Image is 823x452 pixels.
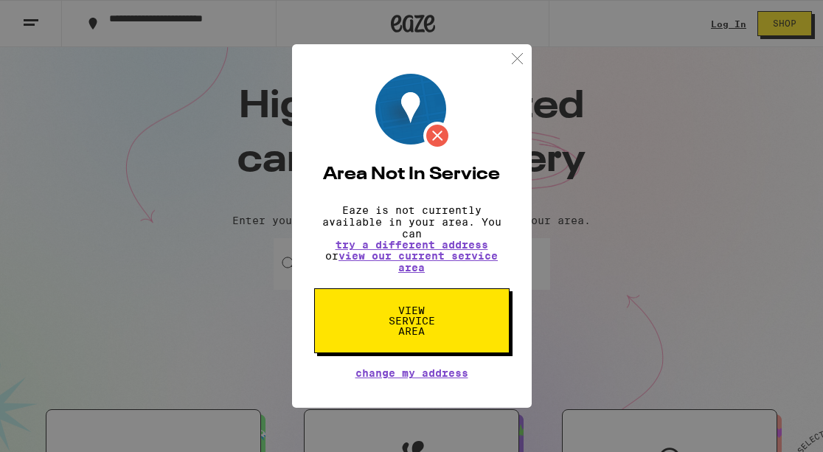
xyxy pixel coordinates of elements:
[374,305,450,336] span: View Service Area
[9,10,106,22] span: Hi. Need any help?
[314,305,510,316] a: View Service Area
[336,240,488,250] button: try a different address
[314,204,510,274] p: Eaze is not currently available in your area. You can or
[338,250,498,274] a: view our current service area
[355,368,468,378] button: Change My Address
[508,49,527,68] img: close.svg
[314,166,510,184] h2: Area Not In Service
[375,74,451,150] img: Location
[314,288,510,353] button: View Service Area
